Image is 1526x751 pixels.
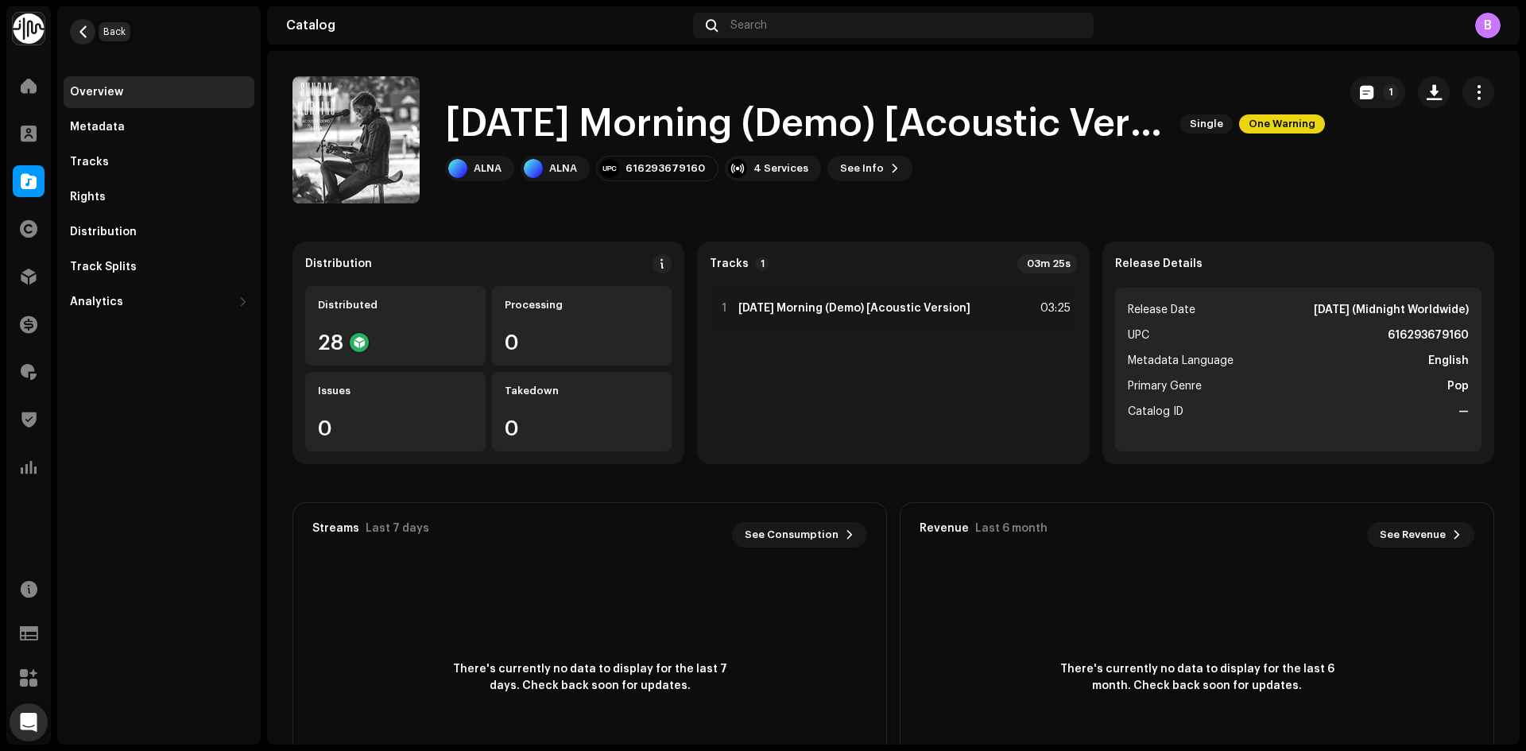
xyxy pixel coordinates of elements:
div: Processing [505,299,660,312]
div: Last 6 month [975,522,1048,535]
span: There's currently no data to display for the last 7 days. Check back soon for updates. [447,661,733,695]
re-m-nav-item: Distribution [64,216,254,248]
button: See Revenue [1367,522,1474,548]
strong: Pop [1447,377,1469,396]
div: Distributed [318,299,473,312]
div: Revenue [920,522,969,535]
span: One Warning [1239,114,1325,134]
button: 1 [1350,76,1405,108]
span: See Revenue [1380,519,1446,551]
div: Issues [318,385,473,397]
strong: [DATE] (Midnight Worldwide) [1314,300,1469,319]
div: Rights [70,191,106,203]
button: See Consumption [732,522,867,548]
re-m-nav-item: Tracks [64,146,254,178]
strong: [DATE] Morning (Demo) [Acoustic Version] [738,302,970,315]
strong: Release Details [1115,257,1203,270]
p-badge: 1 [755,257,769,271]
strong: 616293679160 [1388,326,1469,345]
div: Track Splits [70,261,137,273]
span: Metadata Language [1128,351,1234,370]
span: See Info [840,153,884,184]
p-badge: 1 [1383,84,1399,100]
div: Open Intercom Messenger [10,703,48,741]
span: Release Date [1128,300,1195,319]
span: There's currently no data to display for the last 6 month. Check back soon for updates. [1054,661,1340,695]
div: 4 Services [753,162,808,175]
strong: English [1428,351,1469,370]
button: See Info [827,156,912,181]
img: 0f74c21f-6d1c-4dbc-9196-dbddad53419e [13,13,45,45]
div: Last 7 days [366,522,429,535]
span: UPC [1128,326,1149,345]
span: Catalog ID [1128,402,1183,421]
span: Search [730,19,767,32]
div: 03m 25s [1017,254,1077,273]
div: Analytics [70,296,123,308]
h1: [DATE] Morning (Demo) [Acoustic Version] [445,99,1168,149]
re-m-nav-item: Metadata [64,111,254,143]
div: Streams [312,522,359,535]
div: 03:25 [1036,299,1071,318]
div: B [1475,13,1501,38]
span: See Consumption [745,519,839,551]
div: ALNA [474,162,502,175]
div: Tracks [70,156,109,168]
div: Metadata [70,121,125,134]
div: Takedown [505,385,660,397]
re-m-nav-item: Track Splits [64,251,254,283]
div: 616293679160 [626,162,705,175]
re-m-nav-dropdown: Analytics [64,286,254,318]
strong: Tracks [710,257,749,270]
div: Distribution [305,257,372,270]
re-m-nav-item: Overview [64,76,254,108]
span: Primary Genre [1128,377,1202,396]
strong: — [1458,402,1469,421]
div: Overview [70,86,123,99]
span: Single [1180,114,1233,134]
re-m-nav-item: Rights [64,181,254,213]
div: Distribution [70,226,137,238]
div: Catalog [286,19,687,32]
div: ALNA [549,162,577,175]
